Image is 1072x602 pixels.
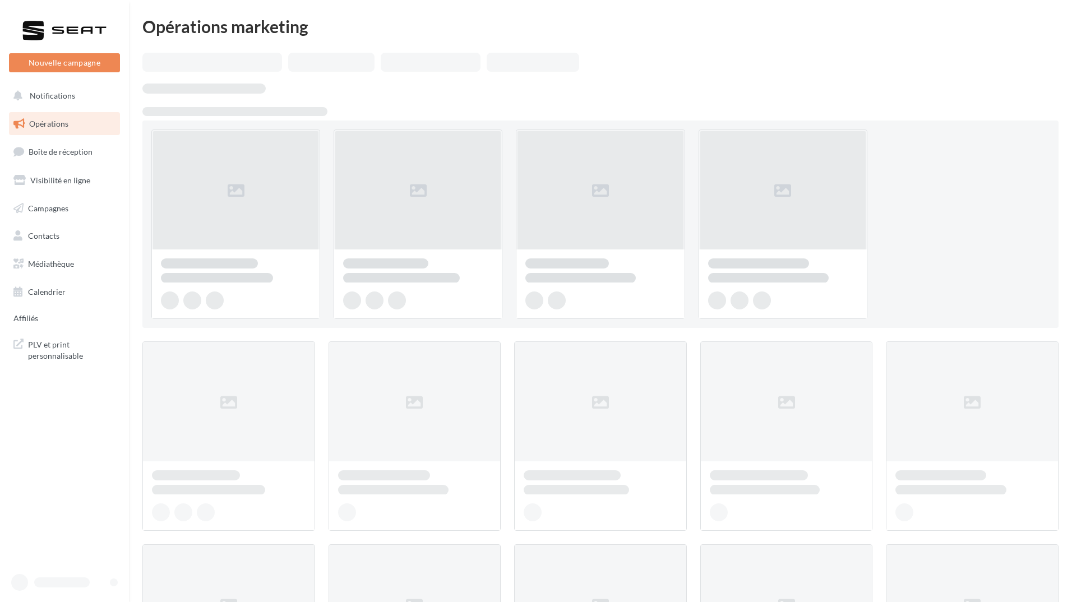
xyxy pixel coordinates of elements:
[13,314,38,323] span: Affiliés
[7,252,122,276] a: Médiathèque
[7,308,122,328] a: Affiliés
[7,224,122,248] a: Contacts
[30,175,90,185] span: Visibilité en ligne
[28,287,66,297] span: Calendrier
[7,140,122,164] a: Boîte de réception
[142,18,1059,35] div: Opérations marketing
[30,91,75,100] span: Notifications
[7,280,122,304] a: Calendrier
[28,231,59,240] span: Contacts
[7,332,122,365] a: PLV et print personnalisable
[28,203,68,212] span: Campagnes
[28,337,115,361] span: PLV et print personnalisable
[9,53,120,72] button: Nouvelle campagne
[7,169,122,192] a: Visibilité en ligne
[28,259,74,268] span: Médiathèque
[7,197,122,220] a: Campagnes
[7,112,122,136] a: Opérations
[29,147,93,156] span: Boîte de réception
[29,119,68,128] span: Opérations
[7,84,118,108] button: Notifications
